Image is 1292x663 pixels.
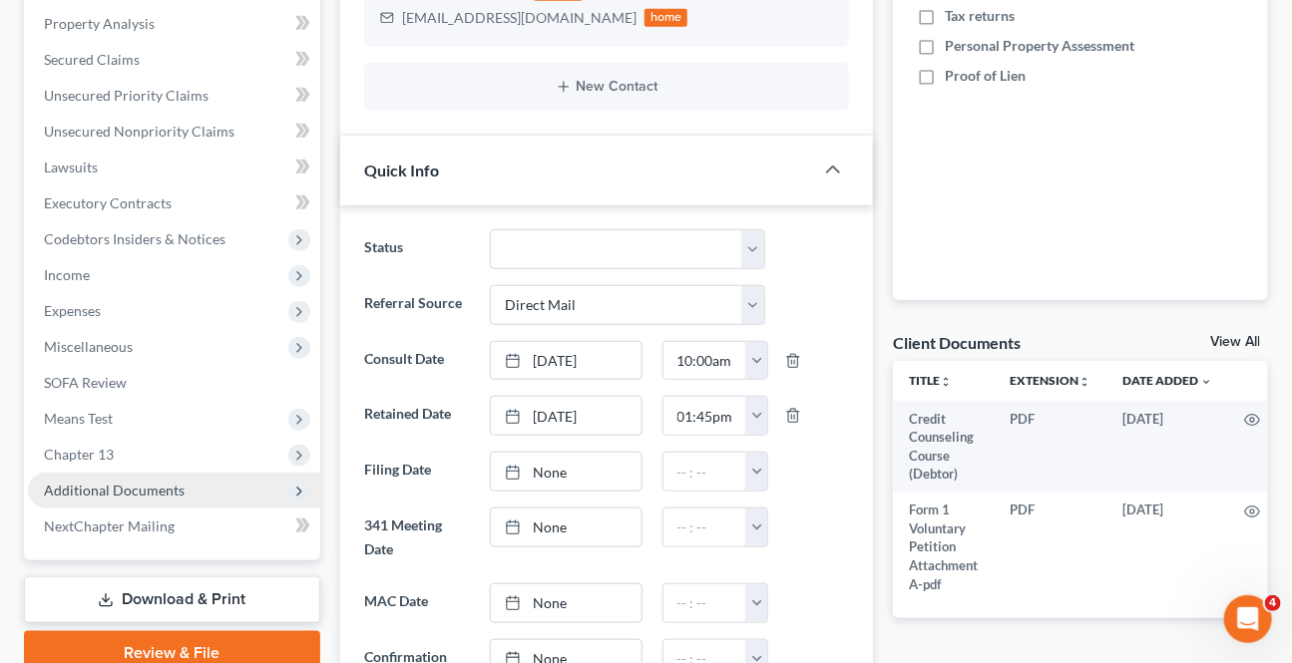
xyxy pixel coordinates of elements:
label: Status [354,229,481,269]
a: View All [1210,335,1260,349]
label: Retained Date [354,396,481,436]
span: Codebtors Insiders & Notices [44,230,225,247]
span: NextChapter Mailing [44,517,175,534]
label: Consult Date [354,341,481,381]
span: Quick Info [364,161,439,179]
input: -- : -- [663,584,747,622]
span: Miscellaneous [44,338,133,355]
a: Secured Claims [28,42,320,78]
input: -- : -- [663,508,747,546]
span: Unsecured Nonpriority Claims [44,123,234,140]
td: [DATE] [1106,493,1228,602]
span: Personal Property Assessment [945,36,1134,56]
span: Executory Contracts [44,194,172,211]
span: SOFA Review [44,374,127,391]
a: Titleunfold_more [909,373,952,388]
i: unfold_more [940,376,952,388]
span: Lawsuits [44,159,98,175]
a: Date Added expand_more [1122,373,1212,388]
span: Chapter 13 [44,446,114,463]
a: SOFA Review [28,365,320,401]
label: Referral Source [354,285,481,325]
a: Extensionunfold_more [1010,373,1090,388]
a: Lawsuits [28,150,320,185]
a: [DATE] [491,397,641,435]
div: home [645,9,688,27]
span: Proof of Lien [945,66,1026,86]
span: Unsecured Priority Claims [44,87,209,104]
a: Unsecured Priority Claims [28,78,320,114]
span: Means Test [44,410,113,427]
td: [DATE] [1106,401,1228,493]
a: None [491,584,641,622]
label: Filing Date [354,452,481,492]
i: expand_more [1200,376,1212,388]
input: -- : -- [663,342,747,380]
iframe: Intercom live chat [1224,595,1272,643]
td: Credit Counseling Course (Debtor) [893,401,994,493]
td: PDF [994,493,1106,602]
input: -- : -- [663,397,747,435]
a: NextChapter Mailing [28,508,320,544]
i: unfold_more [1078,376,1090,388]
span: Secured Claims [44,51,140,68]
span: Expenses [44,302,101,319]
a: [DATE] [491,342,641,380]
div: Client Documents [893,332,1021,353]
span: Additional Documents [44,482,185,498]
label: 341 Meeting Date [354,507,481,567]
span: Tax returns [945,6,1015,26]
a: Property Analysis [28,6,320,42]
button: New Contact [380,79,833,95]
a: Download & Print [24,576,320,623]
span: Income [44,266,90,283]
a: None [491,508,641,546]
td: PDF [994,401,1106,493]
label: MAC Date [354,583,481,623]
span: 4 [1265,595,1281,611]
input: -- : -- [663,453,747,491]
td: Form 1 Voluntary Petition Attachment A-pdf [893,493,994,602]
span: Property Analysis [44,15,155,32]
a: Executory Contracts [28,185,320,221]
div: [EMAIL_ADDRESS][DOMAIN_NAME] [402,8,637,28]
a: None [491,453,641,491]
a: Unsecured Nonpriority Claims [28,114,320,150]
